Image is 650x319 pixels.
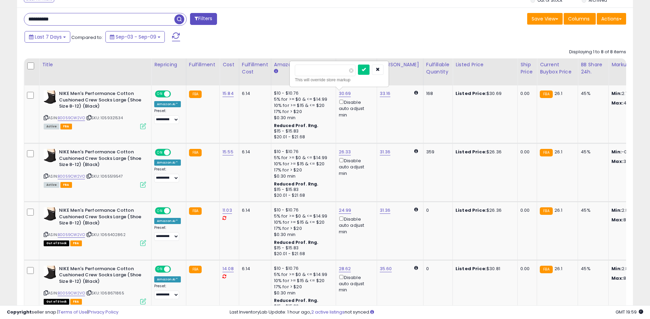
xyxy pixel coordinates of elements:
div: $10 - $10.76 [274,207,331,213]
div: 45% [581,91,603,97]
span: OFF [170,91,181,97]
div: Disable auto adjust min [339,215,372,235]
div: 10% for >= $15 & <= $20 [274,161,331,167]
a: 31.36 [380,207,391,214]
span: 2025-09-17 19:59 GMT [616,309,643,315]
a: Terms of Use [58,309,87,315]
div: Listed Price [456,61,515,68]
span: All listings currently available for purchase on Amazon [44,182,59,188]
div: Last InventoryLab Update: 1 hour ago, not synced. [230,309,643,316]
b: Listed Price: [456,265,487,272]
div: Disable auto adjust min [339,157,372,177]
div: 17% for > $20 [274,225,331,232]
div: 10% for >= $15 & <= $20 [274,102,331,109]
div: $26.36 [456,149,512,155]
div: $15 - $15.83 [274,128,331,134]
a: 24.99 [339,207,351,214]
small: FBA [189,149,202,156]
a: 2 active listings [311,309,345,315]
strong: Max: [611,217,623,223]
div: $0.30 min [274,115,331,121]
div: 0.00 [520,266,532,272]
div: $0.30 min [274,290,331,296]
a: 14.08 [222,265,234,272]
a: 33.16 [380,90,391,97]
div: 5% for >= $0 & <= $14.99 [274,213,331,219]
a: 30.69 [339,90,351,97]
div: 45% [581,266,603,272]
span: FBA [70,240,82,246]
strong: Max: [611,100,623,106]
span: 26.1 [554,207,563,213]
div: 6.14 [242,149,266,155]
strong: Min: [611,90,622,97]
a: B0059CW2VO [58,115,85,121]
span: All listings currently available for purchase on Amazon [44,124,59,129]
button: Sep-03 - Sep-09 [105,31,165,43]
div: 45% [581,207,603,213]
span: ON [156,150,164,155]
span: | SKU: 1059321534 [86,115,123,121]
div: $0.30 min [274,232,331,238]
strong: Min: [611,149,622,155]
small: FBA [540,207,552,215]
strong: Min: [611,265,622,272]
div: 5% for >= $0 & <= $14.99 [274,96,331,102]
small: FBA [540,266,552,273]
div: Amazon AI * [154,159,181,166]
div: [PERSON_NAME] [380,61,420,68]
span: | SKU: 1068671865 [86,290,124,296]
div: Amazon AI * [154,218,181,224]
div: Fulfillable Quantity [426,61,450,75]
a: 35.60 [380,265,392,272]
div: $20.01 - $21.68 [274,251,331,257]
span: OFF [170,150,181,155]
div: 6.14 [242,91,266,97]
div: BB Share 24h. [581,61,606,75]
div: Disable auto adjust min [339,274,372,293]
div: 17% for > $20 [274,284,331,290]
div: ASIN: [44,91,146,128]
div: Amazon Fees [274,61,333,68]
small: Amazon Fees. [274,68,278,74]
span: | SKU: 1065519547 [86,174,123,179]
div: 17% for > $20 [274,109,331,115]
div: Current Buybox Price [540,61,575,75]
button: Filters [190,13,217,25]
span: ON [156,266,164,272]
b: Reduced Prof. Rng. [274,239,319,245]
div: $30.69 [456,91,512,97]
b: NIKE Men's Performance Cotton Cushioned Crew Socks Large (Shoe Size 8-12) (Black) [59,149,142,170]
a: 11.03 [222,207,232,214]
div: $30.81 [456,266,512,272]
a: 15.84 [222,90,234,97]
a: B0059CW2VO [58,174,85,179]
div: $26.36 [456,207,512,213]
div: 0.00 [520,91,532,97]
button: Save View [527,13,563,25]
span: ON [156,208,164,214]
div: Preset: [154,109,181,124]
div: 168 [426,91,447,97]
div: 6.14 [242,266,266,272]
button: Actions [597,13,626,25]
strong: Max: [611,275,623,281]
span: ON [156,91,164,97]
b: Listed Price: [456,207,487,213]
b: Listed Price: [456,90,487,97]
a: 31.36 [380,149,391,155]
div: $0.30 min [274,173,331,179]
b: NIKE Men's Performance Cotton Cushioned Crew Socks Large (Shoe Size 8-12) (Black) [59,266,142,287]
div: Fulfillment [189,61,217,68]
img: 41H+NOhKSWL._SL40_.jpg [44,149,57,163]
div: ASIN: [44,149,146,187]
span: Columns [568,15,590,22]
div: 17% for > $20 [274,167,331,173]
span: FBA [60,182,72,188]
small: FBA [189,207,202,215]
div: 359 [426,149,447,155]
div: 10% for >= $15 & <= $20 [274,219,331,225]
span: Compared to: [71,34,103,41]
b: Reduced Prof. Rng. [274,123,319,128]
small: FBA [189,91,202,98]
